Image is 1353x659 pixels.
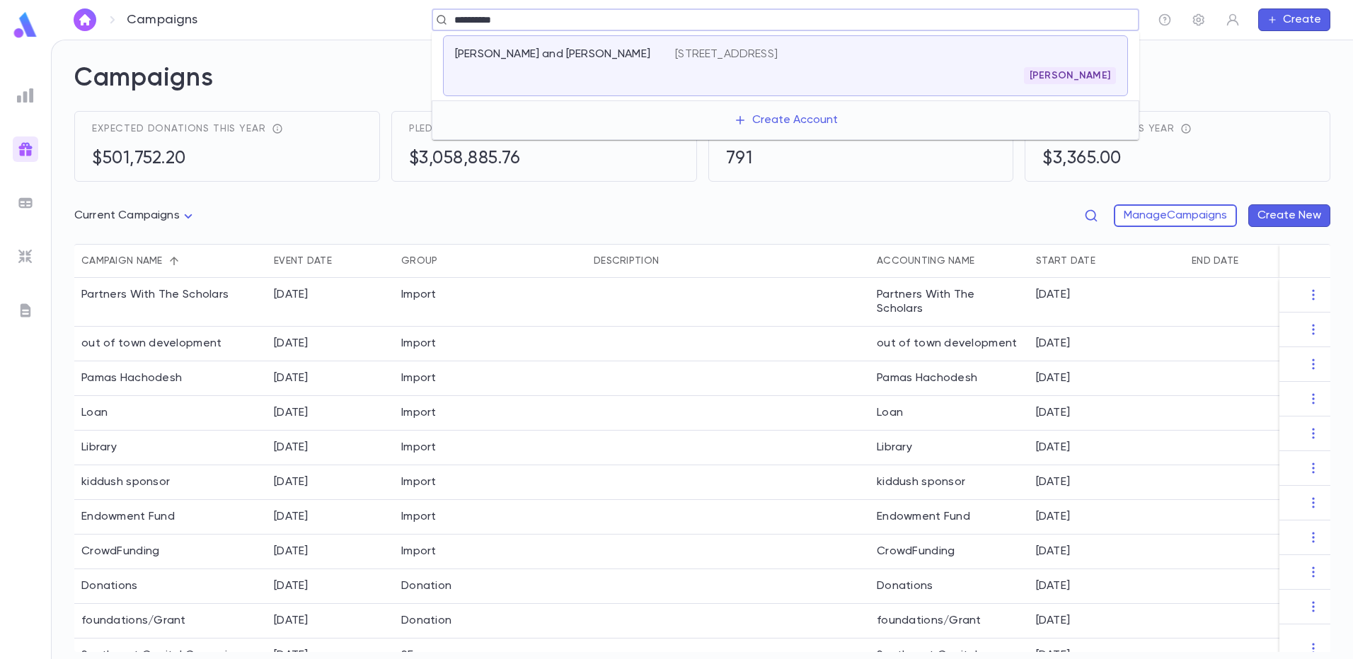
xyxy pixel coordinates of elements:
[401,475,437,489] div: Import
[274,614,309,628] div: 11/13/2024
[1192,244,1238,278] div: End Date
[870,500,1029,535] div: Endowment Fund
[17,194,34,211] img: batches_grey.339ca447c9d9533ef1741baa751efc33.svg
[81,475,170,489] div: kiddush sponsor
[274,579,309,593] div: 11/13/2024
[401,614,451,628] div: Donation
[455,47,650,62] p: [PERSON_NAME] and [PERSON_NAME]
[394,244,587,278] div: Group
[17,141,34,158] img: campaigns_gradient.17ab1fa96dd0f67c2e976ce0b3818124.svg
[81,614,186,628] div: foundations/Grant
[1042,148,1192,170] h5: $3,365.00
[1029,244,1185,278] div: Start Date
[74,210,180,221] span: Current Campaigns
[1036,441,1070,455] p: [DATE]
[274,288,309,302] div: 11/13/2024
[81,579,138,593] div: Donations
[274,337,309,351] div: 11/13/2024
[17,248,34,265] img: imports_grey.530a8a0e642e233f2baf0ef88e8c9fcb.svg
[1185,244,1340,278] div: End Date
[274,475,309,489] div: 11/13/2024
[675,47,778,62] p: [STREET_ADDRESS]
[870,244,1029,278] div: Accounting Name
[1024,70,1116,81] span: [PERSON_NAME]
[401,371,437,385] div: Import
[726,148,878,170] h5: 791
[1036,288,1070,302] p: [DATE]
[1258,8,1330,31] button: Create
[437,250,460,272] button: Sort
[1175,123,1192,134] div: total receivables - total income
[81,510,175,524] div: Endowment Fund
[659,250,681,272] button: Sort
[76,14,93,25] img: home_white.a664292cf8c1dea59945f0da9f25487c.svg
[1095,250,1118,272] button: Sort
[877,244,974,278] div: Accounting Name
[1036,579,1070,593] p: [DATE]
[1036,475,1070,489] p: [DATE]
[11,11,40,39] img: logo
[81,544,159,559] div: CrowdFunding
[870,604,1029,638] div: foundations/Grant
[274,244,332,278] div: Event Date
[81,288,229,302] div: Partners With The Scholars
[401,244,437,278] div: Group
[1036,614,1070,628] p: [DATE]
[409,148,571,170] h5: $3,058,885.76
[332,250,355,272] button: Sort
[401,288,437,302] div: Import
[267,244,394,278] div: Event Date
[870,278,1029,327] div: Partners With The Scholars
[1238,250,1261,272] button: Sort
[1036,337,1070,351] p: [DATE]
[81,371,182,385] div: Pamas Hachodesh
[163,250,185,272] button: Sort
[722,107,849,134] button: Create Account
[401,406,437,420] div: Import
[870,535,1029,569] div: CrowdFunding
[274,510,309,524] div: 11/13/2024
[870,465,1029,500] div: kiddush sponsor
[17,302,34,319] img: letters_grey.7941b92b52307dd3b8a917253454ce1c.svg
[1036,544,1070,559] p: [DATE]
[870,396,1029,431] div: Loan
[1036,244,1095,278] div: Start Date
[1248,204,1330,227] button: Create New
[74,63,1330,111] h2: Campaigns
[81,244,163,278] div: Campaign name
[401,510,437,524] div: Import
[1036,510,1070,524] p: [DATE]
[401,579,451,593] div: Donation
[594,244,659,278] div: Description
[92,123,266,134] span: Expected donations this year
[274,406,309,420] div: 11/13/2024
[274,371,309,385] div: 11/13/2024
[1036,371,1070,385] p: [DATE]
[1114,204,1237,227] button: ManageCampaigns
[870,361,1029,396] div: Pamas Hachodesh
[401,441,437,455] div: Import
[74,244,267,278] div: Campaign name
[974,250,997,272] button: Sort
[92,148,283,170] h5: $501,752.20
[81,441,117,455] div: Library
[74,202,197,230] div: Current Campaigns
[587,244,870,278] div: Description
[870,327,1029,361] div: out of town development
[274,441,309,455] div: 11/13/2024
[409,123,571,134] span: Pledges current campaigns
[401,544,437,559] div: Import
[81,406,108,420] div: Loan
[870,569,1029,604] div: Donations
[870,431,1029,465] div: Library
[274,544,309,559] div: 11/13/2024
[17,87,34,104] img: reports_grey.c525e4749d1bce6a11f5fe2a8de1b229.svg
[81,337,221,351] div: out of town development
[127,12,198,28] p: Campaigns
[401,337,437,351] div: Import
[1036,406,1070,420] p: [DATE]
[266,123,283,134] div: reflects total pledges + recurring donations expected throughout the year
